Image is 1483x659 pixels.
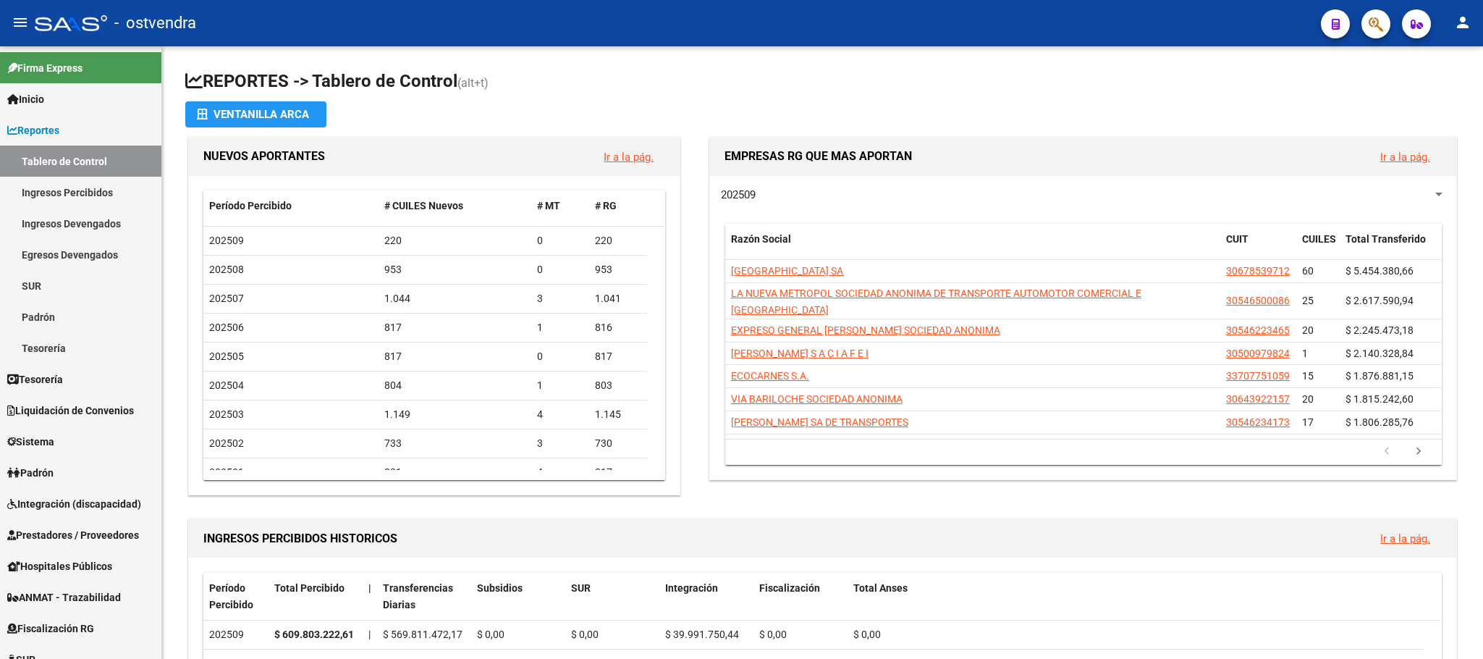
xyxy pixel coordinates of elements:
span: ECOCARNES S.A. [731,370,809,382]
span: 30678539712 [1226,265,1290,277]
a: Ir a la pág. [1380,151,1430,164]
datatable-header-cell: Transferencias Diarias [377,573,471,621]
span: $ 1.876.881,15 [1345,370,1414,382]
a: Ir a la pág. [604,151,654,164]
span: 202509 [721,188,756,201]
span: $ 0,00 [759,629,787,640]
div: 817 [595,464,641,481]
div: 1 [537,319,583,336]
datatable-header-cell: Período Percibido [203,573,269,621]
span: Prestadores / Proveedores [7,527,139,543]
span: Fiscalización RG [7,621,94,637]
span: Total Anses [853,582,908,594]
span: EMPRESAS RG QUE MAS APORTAN [724,149,912,163]
div: 0 [537,232,583,249]
button: Ventanilla ARCA [185,101,326,127]
span: $ 0,00 [853,629,881,640]
datatable-header-cell: Total Percibido [269,573,363,621]
span: Período Percibido [209,200,292,211]
span: Firma Express [7,60,83,76]
span: Reportes [7,122,59,138]
div: 803 [595,377,641,394]
span: $ 39.991.750,44 [665,629,739,640]
span: Liquidación de Convenios [7,403,134,419]
span: Total Percibido [274,582,345,594]
datatable-header-cell: Subsidios [471,573,565,621]
span: [PERSON_NAME] SA DE TRANSPORTES [731,416,908,428]
div: 3 [537,290,583,307]
span: 20 [1302,393,1314,405]
div: 1.044 [384,290,526,307]
span: 202508 [209,264,244,275]
span: 20 [1302,324,1314,336]
a: go to previous page [1373,444,1400,460]
div: 220 [595,232,641,249]
span: Integración [665,582,718,594]
datatable-header-cell: SUR [565,573,659,621]
span: 202505 [209,351,244,362]
div: Ventanilla ARCA [197,101,315,127]
datatable-header-cell: # MT [531,190,589,222]
span: - ostvendra [114,7,196,39]
div: 817 [595,348,641,365]
span: Sistema [7,434,54,450]
span: Inicio [7,91,44,107]
div: 1.149 [384,406,526,423]
span: 202504 [209,379,244,391]
div: 202509 [209,626,263,643]
button: Ir a la pág. [592,143,665,170]
div: 733 [384,435,526,452]
button: Ir a la pág. [1369,143,1442,170]
datatable-header-cell: # CUILES Nuevos [379,190,532,222]
span: 60 [1302,265,1314,277]
div: 3 [537,435,583,452]
span: 202506 [209,322,244,333]
span: Período Percibido [209,582,253,610]
div: 816 [595,319,641,336]
span: INGRESOS PERCIBIDOS HISTORICOS [203,532,397,545]
span: 202507 [209,293,244,304]
span: 202509 [209,235,244,246]
div: 0 [537,261,583,278]
datatable-header-cell: Integración [659,573,753,621]
div: 817 [384,348,526,365]
span: $ 1.806.285,76 [1345,416,1414,428]
datatable-header-cell: # RG [589,190,647,222]
span: $ 569.811.472,17 [383,629,462,640]
div: 4 [537,406,583,423]
datatable-header-cell: CUILES [1296,224,1340,272]
span: 30500979824 [1226,348,1290,359]
span: | [368,629,371,640]
span: Padrón [7,465,54,481]
datatable-header-cell: | [363,573,377,621]
span: [PERSON_NAME] S A C I A F E I [731,348,869,359]
mat-icon: person [1454,14,1471,31]
span: CUIT [1226,233,1248,245]
span: (alt+t) [457,76,489,90]
span: Transferencias Diarias [383,582,453,610]
span: Fiscalización [759,582,820,594]
span: $ 5.454.380,66 [1345,265,1414,277]
span: 33707751059 [1226,370,1290,382]
span: Razón Social [731,233,791,245]
div: 817 [384,319,526,336]
div: 953 [595,261,641,278]
span: 1 [1302,348,1308,359]
span: 25 [1302,295,1314,306]
a: Ir a la pág. [1380,532,1430,545]
strong: $ 609.803.222,61 [274,629,354,640]
iframe: Intercom live chat [1434,610,1469,645]
span: $ 2.617.590,94 [1345,295,1414,306]
span: # MT [537,200,560,211]
span: NUEVOS APORTANTES [203,149,325,163]
div: 4 [537,464,583,481]
h1: REPORTES -> Tablero de Control [185,70,1460,95]
span: | [368,582,371,594]
div: 1 [537,377,583,394]
span: LA NUEVA METROPOL SOCIEDAD ANONIMA DE TRANSPORTE AUTOMOTOR COMERCIAL E [GEOGRAPHIC_DATA] [731,287,1141,316]
div: 220 [384,232,526,249]
div: 0 [537,348,583,365]
a: go to next page [1405,444,1432,460]
span: 30546500086 [1226,295,1290,306]
span: 17 [1302,416,1314,428]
